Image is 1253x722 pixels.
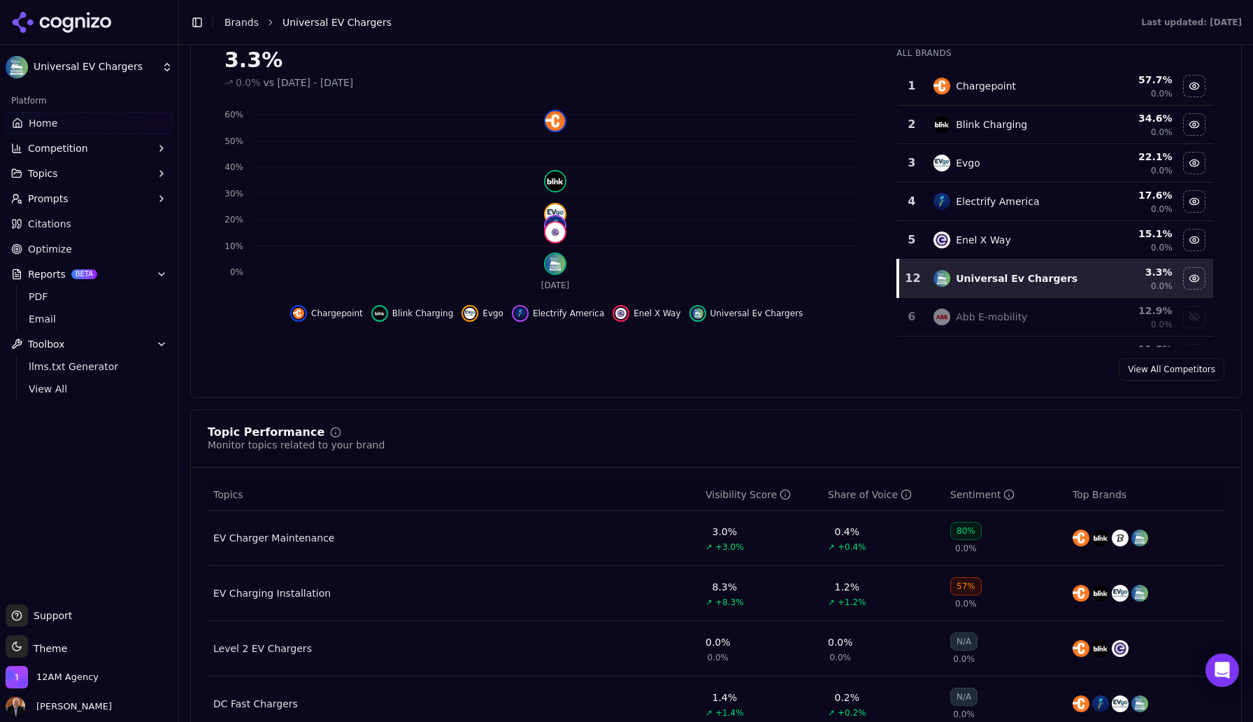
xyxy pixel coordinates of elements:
img: greenlots [1112,530,1129,546]
img: electrify america [545,216,565,236]
div: 3.3% [224,48,868,73]
span: 0.0% [1151,204,1173,215]
span: ↗ [706,597,713,608]
a: EV Charging Installation [213,586,331,600]
span: Topics [28,167,58,180]
button: Toolbox [6,333,173,355]
img: universal ev chargers [692,308,703,319]
tr: 12universal ev chargersUniversal Ev Chargers3.3%0.0%Hide universal ev chargers data [898,260,1213,298]
div: Open Intercom Messenger [1205,653,1239,687]
a: Optimize [6,238,173,260]
img: chargepoint [293,308,304,319]
img: universal ev chargers [1131,585,1148,602]
a: Level 2 EV Chargers [213,642,312,656]
div: Platform [6,90,173,112]
span: Top Brands [1073,488,1126,502]
span: Theme [28,643,67,654]
span: Citations [28,217,71,231]
div: Topic Performance [208,427,324,438]
tspan: 30% [224,189,243,199]
button: Hide electrify america data [1183,190,1205,213]
div: Visibility Score [706,488,791,502]
div: 34.6 % [1091,111,1172,125]
button: Hide universal ev chargers data [689,305,803,322]
img: Robert Portillo [6,697,25,716]
a: EV Charger Maintenance [213,531,334,545]
div: 1 [903,78,919,94]
tr: 6abb e-mobilityAbb E-mobility12.9%0.0%Show abb e-mobility data [898,298,1213,337]
div: Enel X Way [956,233,1011,247]
img: blink charging [1092,640,1109,657]
span: Blink Charging [392,308,454,319]
button: Hide universal ev chargers data [1183,267,1205,290]
a: View All Competitors [1119,358,1224,381]
span: Enel X Way [633,308,680,319]
th: sentiment [945,479,1067,511]
div: Last updated: [DATE] [1141,17,1242,28]
span: 12AM Agency [36,671,99,684]
button: Hide blink charging data [1183,113,1205,136]
span: 0.0% [830,652,852,663]
button: Open organization switcher [6,666,99,688]
button: Hide blink charging data [371,305,454,322]
span: Home [29,116,57,130]
div: Data table [896,67,1213,567]
img: chargepoint [933,78,950,94]
span: Universal Ev Chargers [710,308,803,319]
img: universal ev chargers [1131,695,1148,712]
tr: 4electrify americaElectrify America17.6%0.0%Hide electrify america data [898,183,1213,221]
div: 6 [903,309,919,325]
img: universal ev chargers [1131,530,1148,546]
img: evgo [1112,695,1129,712]
div: Electrify America [956,194,1039,208]
span: Reports [28,267,66,281]
div: 3 [903,155,919,171]
div: 0.0% [828,635,853,649]
img: chargepoint [1073,585,1089,602]
span: 0.0% [1151,319,1173,330]
span: Prompts [28,192,69,206]
tr: 1chargepointChargepoint57.7%0.0%Hide chargepoint data [898,67,1213,106]
div: 22.1 % [1091,150,1172,164]
nav: breadcrumb [224,15,1113,29]
a: DC Fast Chargers [213,697,298,711]
img: chargepoint [1073,695,1089,712]
img: 12AM Agency [6,666,28,688]
div: Monitor topics related to your brand [208,438,385,452]
div: 3.3 % [1091,265,1172,279]
div: Evgo [956,156,980,170]
span: Topics [213,488,243,502]
a: PDF [23,287,156,306]
span: BETA [71,269,97,279]
span: 0.0% [1151,281,1173,292]
button: Show semaconnect data [1183,344,1205,367]
a: Brands [224,17,259,28]
button: Hide enel x way data [613,305,680,322]
img: evgo [1112,585,1129,602]
span: Chargepoint [311,308,363,319]
div: 57.7 % [1091,73,1172,87]
div: 4 [903,193,919,210]
tr: 11.8%Show semaconnect data [898,337,1213,375]
img: blink charging [1092,585,1109,602]
a: View All [23,379,156,399]
button: Competition [6,137,173,160]
span: ↗ [706,541,713,553]
span: +1.2% [838,597,866,608]
span: ↗ [828,541,835,553]
div: 1.2% [835,580,860,594]
a: llms.txt Generator [23,357,156,376]
img: chargepoint [1073,640,1089,657]
tr: 3evgoEvgo22.1%0.0%Hide evgo data [898,144,1213,183]
a: Home [6,112,173,134]
tspan: 0% [230,267,243,277]
img: blink charging [1092,530,1109,546]
tspan: 60% [224,110,243,120]
div: 57% [950,577,982,595]
button: ReportsBETA [6,263,173,285]
div: Chargepoint [956,79,1016,93]
button: Hide evgo data [461,305,503,322]
span: Evgo [482,308,503,319]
